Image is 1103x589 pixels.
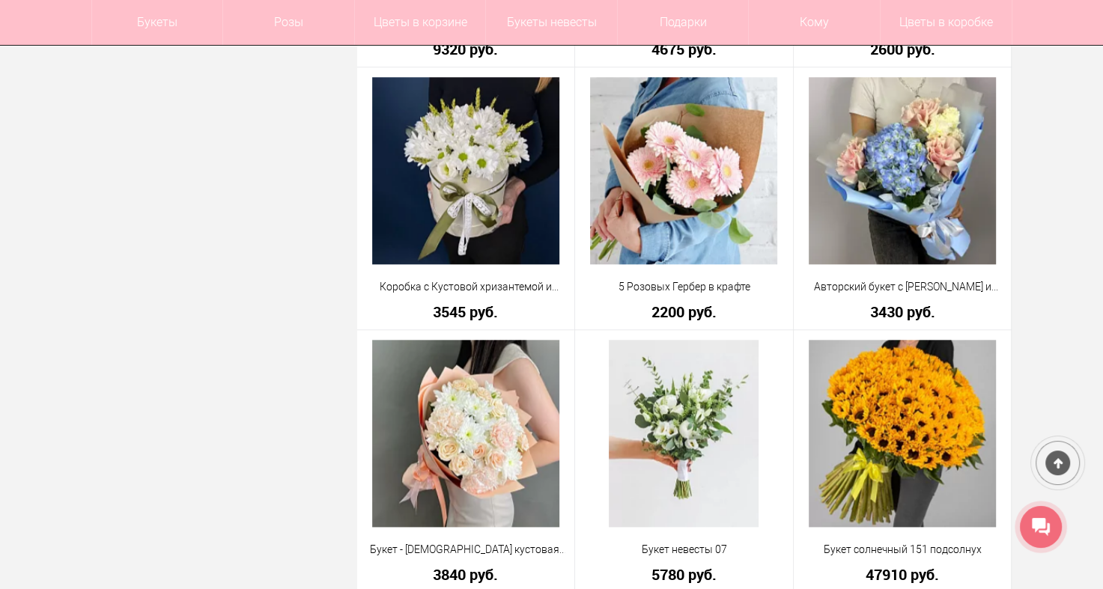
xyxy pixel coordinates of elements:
[809,340,996,527] img: Букет солнечный 151 подсолнух
[803,279,1002,295] a: Авторский букет с [PERSON_NAME] и [PERSON_NAME]
[367,542,565,558] a: Букет - [DEMOGRAPHIC_DATA] кустовая, [PERSON_NAME] и гвоздика
[372,340,559,527] img: Букет - Хризантема кустовая, роза кустовая и гвоздика
[585,279,783,295] a: 5 Розовых Гербер в крафте
[585,41,783,57] a: 4675 руб.
[367,279,565,295] a: Коробка с Кустовой хризантемой и колосками
[803,567,1002,582] a: 47910 руб.
[609,340,759,527] img: Букет невесты 07
[585,304,783,320] a: 2200 руб.
[585,567,783,582] a: 5780 руб.
[803,304,1002,320] a: 3430 руб.
[590,77,777,264] img: 5 Розовых Гербер в крафте
[803,41,1002,57] a: 2600 руб.
[803,542,1002,558] a: Букет солнечный 151 подсолнух
[367,567,565,582] a: 3840 руб.
[367,304,565,320] a: 3545 руб.
[809,77,996,264] img: Авторский букет с голубой гортензией и розами
[585,542,783,558] a: Букет невесты 07
[372,77,559,264] img: Коробка с Кустовой хризантемой и колосками
[367,41,565,57] a: 9320 руб.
